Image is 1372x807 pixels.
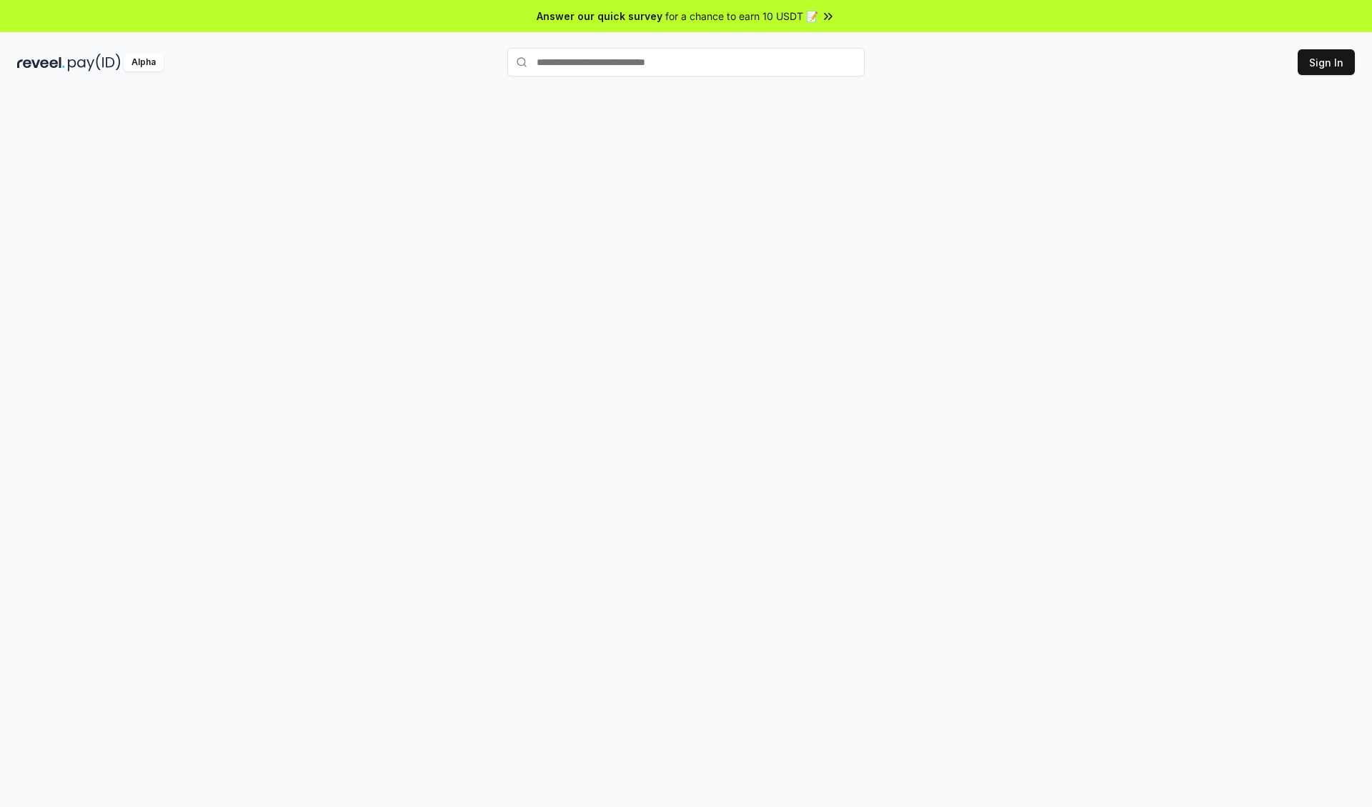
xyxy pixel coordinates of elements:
span: Answer our quick survey [537,9,662,24]
div: Alpha [124,54,164,71]
span: for a chance to earn 10 USDT 📝 [665,9,818,24]
button: Sign In [1298,49,1355,75]
img: pay_id [68,54,121,71]
img: reveel_dark [17,54,65,71]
